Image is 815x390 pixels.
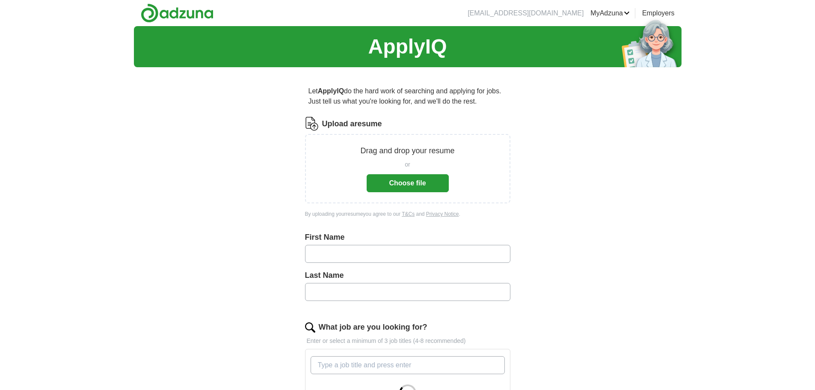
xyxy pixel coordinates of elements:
[426,211,459,217] a: Privacy Notice
[319,322,427,333] label: What job are you looking for?
[305,322,315,333] img: search.png
[305,232,510,243] label: First Name
[642,8,675,18] a: Employers
[305,83,510,110] p: Let do the hard work of searching and applying for jobs. Just tell us what you're looking for, an...
[590,8,630,18] a: MyAdzuna
[322,118,382,130] label: Upload a resume
[305,117,319,131] img: CV Icon
[141,3,213,23] img: Adzuna logo
[311,356,505,374] input: Type a job title and press enter
[368,31,447,62] h1: ApplyIQ
[305,336,510,345] p: Enter or select a minimum of 3 job titles (4-8 recommended)
[360,145,454,157] p: Drag and drop your resume
[468,8,584,18] li: [EMAIL_ADDRESS][DOMAIN_NAME]
[318,87,344,95] strong: ApplyIQ
[402,211,415,217] a: T&Cs
[405,160,410,169] span: or
[305,270,510,281] label: Last Name
[305,210,510,218] div: By uploading your resume you agree to our and .
[367,174,449,192] button: Choose file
